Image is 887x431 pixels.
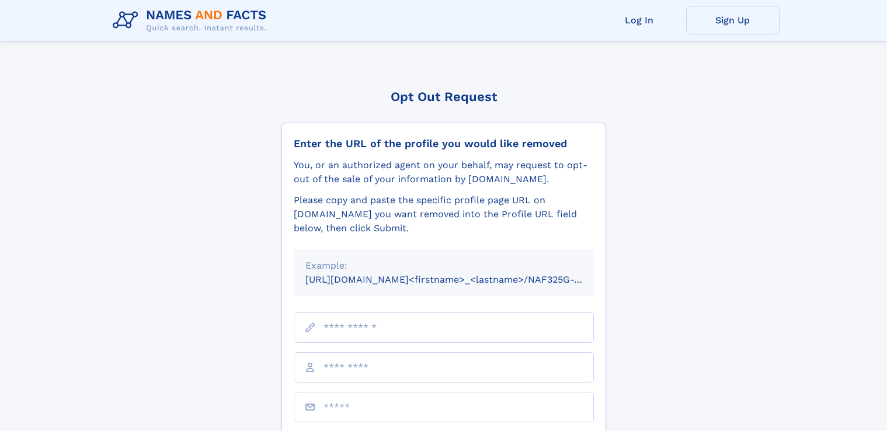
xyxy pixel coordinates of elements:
div: Please copy and paste the specific profile page URL on [DOMAIN_NAME] you want removed into the Pr... [294,193,594,235]
img: Logo Names and Facts [108,5,276,36]
div: You, or an authorized agent on your behalf, may request to opt-out of the sale of your informatio... [294,158,594,186]
div: Example: [305,259,582,273]
small: [URL][DOMAIN_NAME]<firstname>_<lastname>/NAF325G-xxxxxxxx [305,274,616,285]
a: Log In [593,6,686,34]
div: Opt Out Request [281,89,606,104]
a: Sign Up [686,6,780,34]
div: Enter the URL of the profile you would like removed [294,137,594,150]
